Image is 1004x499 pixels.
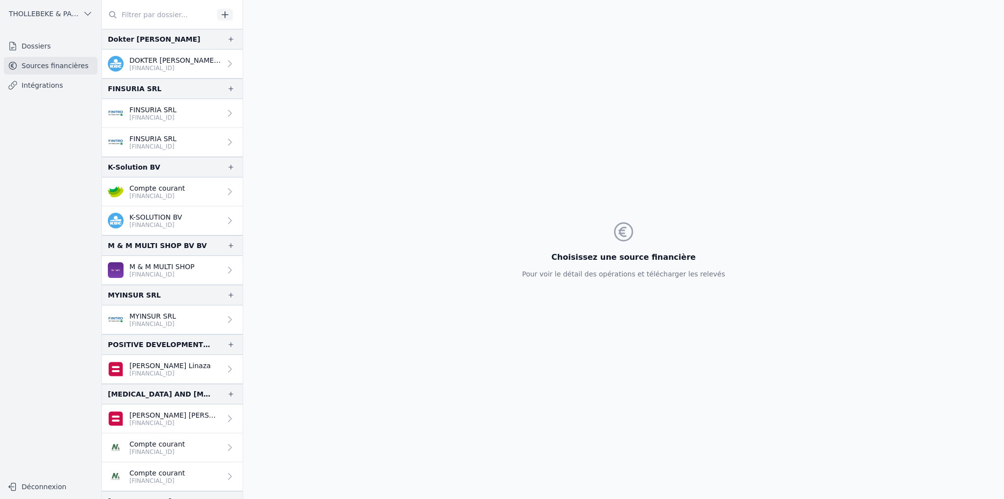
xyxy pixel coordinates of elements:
p: [FINANCIAL_ID] [129,320,176,328]
p: [PERSON_NAME] Linaza [129,361,211,371]
p: Compte courant [129,183,185,193]
a: Compte courant [FINANCIAL_ID] [102,433,243,462]
a: [PERSON_NAME] Linaza [FINANCIAL_ID] [102,355,243,384]
a: M & M MULTI SHOP [FINANCIAL_ID] [102,256,243,285]
p: MYINSUR SRL [129,311,176,321]
img: crelan.png [108,184,124,200]
div: [MEDICAL_DATA] AND [MEDICAL_DATA] BV [108,388,211,400]
p: FINSURIA SRL [129,105,176,115]
img: NAGELMACKERS_BNAGBEBBXXX.png [108,469,124,484]
a: [PERSON_NAME] [PERSON_NAME] [FINANCIAL_ID] [102,404,243,433]
p: [FINANCIAL_ID] [129,419,221,427]
img: belfius-1.png [108,361,124,377]
img: BEOBANK_CTBKBEBX.png [108,262,124,278]
a: Sources financières [4,57,98,75]
p: Compte courant [129,439,185,449]
p: Compte courant [129,468,185,478]
div: FINSURIA SRL [108,83,161,95]
p: [FINANCIAL_ID] [129,448,185,456]
a: Dossiers [4,37,98,55]
a: Intégrations [4,76,98,94]
div: Dokter [PERSON_NAME] [108,33,201,45]
p: M & M MULTI SHOP [129,262,195,272]
p: [FINANCIAL_ID] [129,271,195,278]
p: [FINANCIAL_ID] [129,477,185,485]
a: DOKTER [PERSON_NAME] BV [FINANCIAL_ID] [102,50,243,78]
input: Filtrer par dossier... [102,6,214,24]
span: THOLLEBEKE & PARTNERS bvbvba BVBA [9,9,79,19]
p: [FINANCIAL_ID] [129,114,176,122]
div: K-Solution BV [108,161,160,173]
a: FINSURIA SRL [FINANCIAL_ID] [102,99,243,128]
img: kbc.png [108,213,124,228]
img: belfius-1.png [108,411,124,426]
p: K-SOLUTION BV [129,212,182,222]
p: [FINANCIAL_ID] [129,370,211,377]
p: FINSURIA SRL [129,134,176,144]
p: [FINANCIAL_ID] [129,221,182,229]
div: MYINSUR SRL [108,289,161,301]
img: FINTRO_BE_BUSINESS_GEBABEBB.png [108,312,124,327]
a: K-SOLUTION BV [FINANCIAL_ID] [102,206,243,235]
a: Compte courant [FINANCIAL_ID] [102,177,243,206]
img: FINTRO_BE_BUSINESS_GEBABEBB.png [108,105,124,121]
img: FINTRO_BE_BUSINESS_GEBABEBB.png [108,134,124,150]
p: [FINANCIAL_ID] [129,64,221,72]
img: kbc.png [108,56,124,72]
p: DOKTER [PERSON_NAME] BV [129,55,221,65]
p: Pour voir le détail des opérations et télécharger les relevés [522,269,725,279]
button: THOLLEBEKE & PARTNERS bvbvba BVBA [4,6,98,22]
div: M & M MULTI SHOP BV BV [108,240,207,251]
p: [FINANCIAL_ID] [129,192,185,200]
button: Déconnexion [4,479,98,495]
h3: Choisissez une source financière [522,251,725,263]
div: POSITIVE DEVELOPMENT BVBA [108,339,211,350]
a: MYINSUR SRL [FINANCIAL_ID] [102,305,243,334]
a: Compte courant [FINANCIAL_ID] [102,462,243,491]
p: [FINANCIAL_ID] [129,143,176,150]
img: NAGELMACKERS_BNAGBEBBXXX.png [108,440,124,455]
p: [PERSON_NAME] [PERSON_NAME] [129,410,221,420]
a: FINSURIA SRL [FINANCIAL_ID] [102,128,243,157]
